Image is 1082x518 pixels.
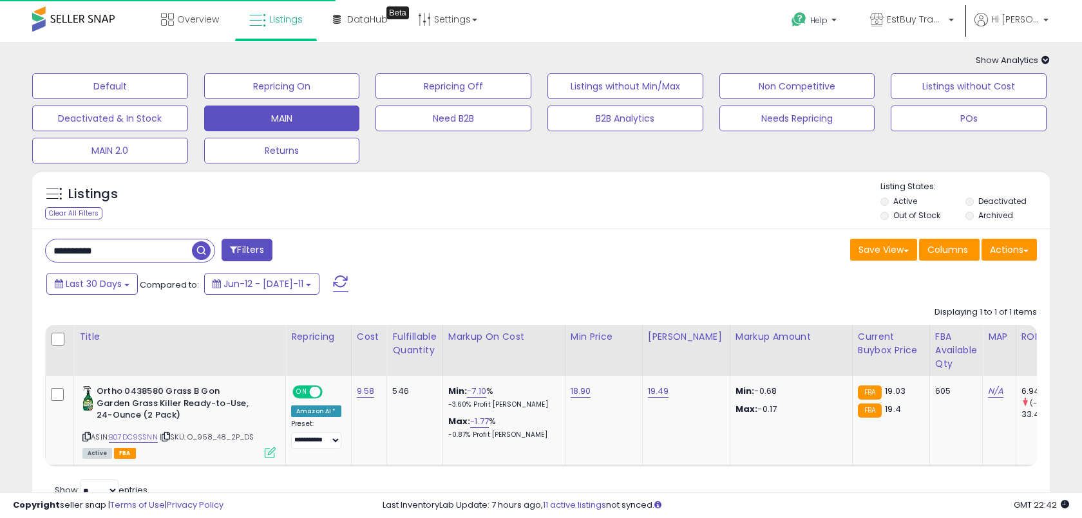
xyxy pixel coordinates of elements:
[467,385,486,398] a: -7.10
[386,6,409,19] div: Tooltip anchor
[885,385,906,397] span: 19.03
[82,448,112,459] span: All listings currently available for purchase on Amazon
[1021,409,1074,420] div: 33.48%
[448,430,555,439] p: -0.87% Profit [PERSON_NAME]
[927,243,968,256] span: Columns
[357,330,382,344] div: Cost
[736,403,758,415] strong: Max:
[719,106,875,131] button: Needs Repricing
[321,387,341,398] span: OFF
[880,181,1049,193] p: Listing States:
[988,385,1003,398] a: N/A
[736,330,847,344] div: Markup Amount
[32,73,188,99] button: Default
[991,13,1039,26] span: Hi [PERSON_NAME]
[291,330,346,344] div: Repricing
[919,239,980,261] button: Columns
[82,385,276,457] div: ASIN:
[204,273,319,295] button: Jun-12 - [DATE]-11
[978,210,1013,221] label: Archived
[448,385,555,409] div: %
[223,277,303,290] span: Jun-12 - [DATE]-11
[810,15,828,26] span: Help
[357,385,375,398] a: 9.58
[269,13,303,26] span: Listings
[140,279,199,291] span: Compared to:
[392,330,437,357] div: Fulfillable Quantity
[375,73,531,99] button: Repricing Off
[375,106,531,131] button: Need B2B
[547,73,703,99] button: Listings without Min/Max
[177,13,219,26] span: Overview
[470,415,489,428] a: -1.77
[858,385,882,400] small: FBA
[79,330,280,344] div: Title
[893,196,917,207] label: Active
[935,330,977,371] div: FBA Available Qty
[978,196,1027,207] label: Deactivated
[974,13,1049,42] a: Hi [PERSON_NAME]
[13,499,223,512] div: seller snap | |
[791,12,807,28] i: Get Help
[45,207,102,219] div: Clear All Filters
[291,420,341,449] div: Preset:
[719,73,875,99] button: Non Competitive
[885,403,901,415] span: 19.4
[448,330,560,344] div: Markup on Cost
[858,403,882,418] small: FBA
[110,499,165,511] a: Terms of Use
[893,210,940,221] label: Out of Stock
[448,416,555,439] div: %
[448,400,555,409] p: -3.60% Profit [PERSON_NAME]
[858,330,924,357] div: Current Buybox Price
[82,385,93,411] img: 41sIj2AclBL._SL40_.jpg
[204,73,360,99] button: Repricing On
[781,2,849,42] a: Help
[13,499,60,511] strong: Copyright
[222,239,272,261] button: Filters
[976,54,1050,66] span: Show Analytics
[648,330,725,344] div: [PERSON_NAME]
[891,73,1047,99] button: Listings without Cost
[1021,330,1068,344] div: ROI
[97,385,253,425] b: Ortho 0438580 Grass B Gon Garden Grass Killer Ready-to-Use, 24-Ounce (2 Pack)
[935,306,1037,319] div: Displaying 1 to 1 of 1 items
[850,239,917,261] button: Save View
[547,106,703,131] button: B2B Analytics
[347,13,388,26] span: DataHub
[935,385,973,397] div: 605
[109,432,158,443] a: B07DC9SSNN
[442,325,565,376] th: The percentage added to the cost of goods (COGS) that forms the calculator for Min & Max prices.
[891,106,1047,131] button: POs
[55,484,147,496] span: Show: entries
[291,405,341,417] div: Amazon AI *
[448,415,471,427] b: Max:
[204,106,360,131] button: MAIN
[32,138,188,163] button: MAIN 2.0
[887,13,945,26] span: EstBuy Trading
[294,387,310,398] span: ON
[32,106,188,131] button: Deactivated & In Stock
[988,330,1010,344] div: MAP
[167,499,223,511] a: Privacy Policy
[1021,385,1074,397] div: 6.94%
[736,403,842,415] p: -0.17
[571,385,591,398] a: 18.90
[448,385,468,397] b: Min:
[571,330,637,344] div: Min Price
[982,239,1037,261] button: Actions
[1014,499,1069,511] span: 2025-08-11 22:42 GMT
[648,385,669,398] a: 19.49
[68,185,118,203] h5: Listings
[66,277,122,290] span: Last 30 Days
[46,273,138,295] button: Last 30 Days
[114,448,136,459] span: FBA
[160,432,254,442] span: | SKU: O_958_48_2P_DS
[392,385,432,397] div: 546
[736,385,842,397] p: -0.68
[1030,398,1065,408] small: (-79.27%)
[383,499,1069,512] div: Last InventoryLab Update: 7 hours ago, not synced.
[736,385,755,397] strong: Min:
[543,499,606,511] a: 11 active listings
[204,138,360,163] button: Returns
